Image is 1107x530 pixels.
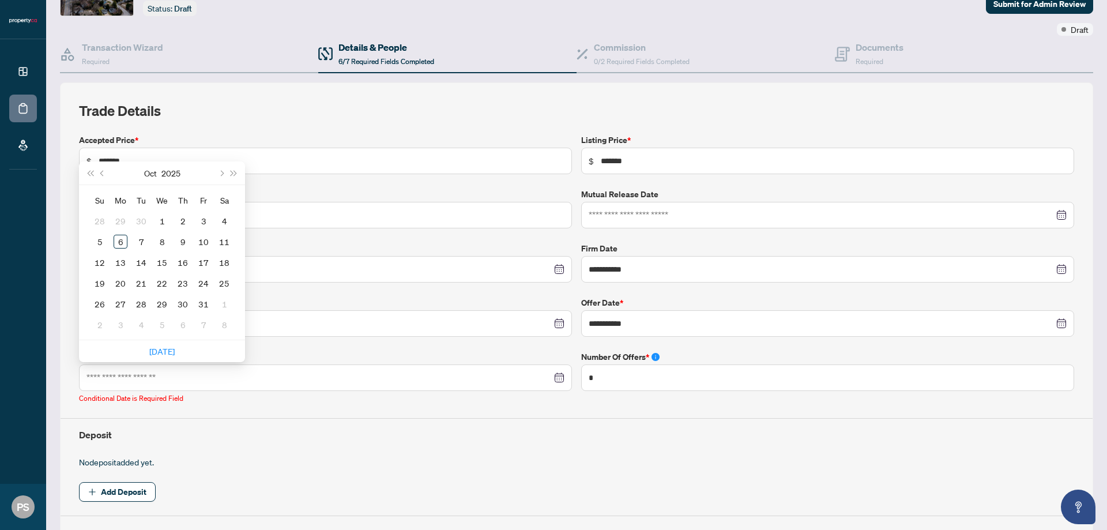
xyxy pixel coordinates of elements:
[114,318,127,332] div: 3
[594,40,690,54] h4: Commission
[1061,490,1095,524] button: Open asap
[152,231,172,252] td: 2025-10-08
[193,190,214,211] th: Fr
[82,57,110,66] span: Required
[197,318,210,332] div: 7
[152,273,172,294] td: 2025-10-22
[217,318,231,332] div: 8
[193,314,214,335] td: 2025-11-07
[152,294,172,314] td: 2025-10-29
[228,161,240,185] button: Next year (Control + right)
[214,273,235,294] td: 2025-10-25
[174,3,192,14] span: Draft
[9,17,37,24] img: logo
[172,294,193,314] td: 2025-10-30
[144,161,157,185] button: Choose a month
[131,252,152,273] td: 2025-10-14
[155,235,169,249] div: 8
[110,273,131,294] td: 2025-10-20
[214,294,235,314] td: 2025-11-01
[155,318,169,332] div: 5
[96,161,109,185] button: Previous month (PageUp)
[217,276,231,290] div: 25
[79,296,572,309] label: List Date
[114,255,127,269] div: 13
[149,346,175,356] a: [DATE]
[82,40,163,54] h4: Transaction Wizard
[652,353,660,361] span: info-circle
[131,190,152,211] th: Tu
[134,297,148,311] div: 28
[93,255,107,269] div: 12
[193,252,214,273] td: 2025-10-17
[79,102,1074,120] h2: Trade Details
[131,273,152,294] td: 2025-10-21
[176,276,190,290] div: 23
[131,294,152,314] td: 2025-10-28
[172,231,193,252] td: 2025-10-09
[856,57,883,66] span: Required
[79,134,572,146] label: Accepted Price
[176,297,190,311] div: 30
[172,273,193,294] td: 2025-10-23
[134,318,148,332] div: 4
[172,190,193,211] th: Th
[1071,23,1089,36] span: Draft
[93,297,107,311] div: 26
[155,255,169,269] div: 15
[110,314,131,335] td: 2025-11-03
[79,457,154,467] span: No deposit added yet.
[193,273,214,294] td: 2025-10-24
[217,255,231,269] div: 18
[89,273,110,294] td: 2025-10-19
[176,255,190,269] div: 16
[79,428,1074,442] h4: Deposit
[93,318,107,332] div: 2
[93,235,107,249] div: 5
[214,231,235,252] td: 2025-10-11
[131,211,152,231] td: 2025-09-30
[152,314,172,335] td: 2025-11-05
[89,294,110,314] td: 2025-10-26
[89,211,110,231] td: 2025-09-28
[131,314,152,335] td: 2025-11-04
[110,294,131,314] td: 2025-10-27
[89,252,110,273] td: 2025-10-12
[197,297,210,311] div: 31
[131,231,152,252] td: 2025-10-07
[338,40,434,54] h4: Details & People
[197,235,210,249] div: 10
[114,235,127,249] div: 6
[79,394,183,403] span: Conditional Date is Required Field
[152,252,172,273] td: 2025-10-15
[197,255,210,269] div: 17
[193,211,214,231] td: 2025-10-03
[155,276,169,290] div: 22
[338,57,434,66] span: 6/7 Required Fields Completed
[214,161,227,185] button: Next month (PageDown)
[217,297,231,311] div: 1
[161,161,180,185] button: Choose a year
[193,231,214,252] td: 2025-10-10
[176,235,190,249] div: 9
[155,297,169,311] div: 29
[172,211,193,231] td: 2025-10-02
[589,155,594,167] span: $
[110,231,131,252] td: 2025-10-06
[856,40,903,54] h4: Documents
[110,190,131,211] th: Mo
[110,252,131,273] td: 2025-10-13
[17,499,29,515] span: PS
[114,214,127,228] div: 29
[172,314,193,335] td: 2025-11-06
[217,214,231,228] div: 4
[134,235,148,249] div: 7
[155,214,169,228] div: 1
[134,255,148,269] div: 14
[214,211,235,231] td: 2025-10-04
[217,235,231,249] div: 11
[214,314,235,335] td: 2025-11-08
[152,211,172,231] td: 2025-10-01
[197,214,210,228] div: 3
[176,318,190,332] div: 6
